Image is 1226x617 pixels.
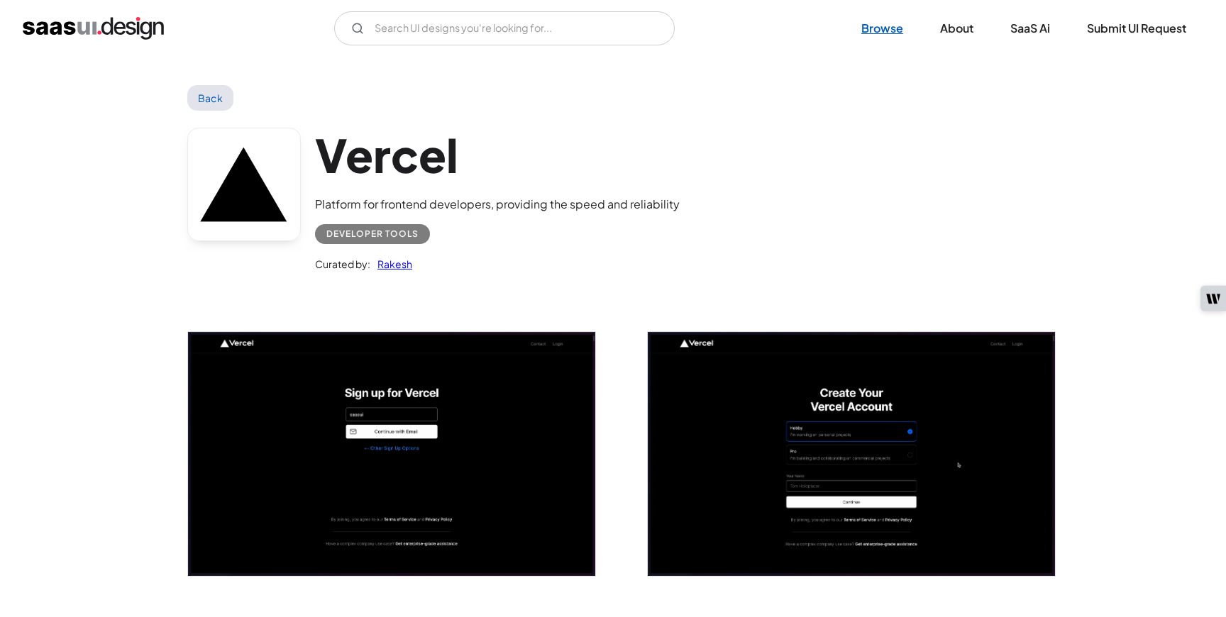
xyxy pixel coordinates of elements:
[334,11,675,45] form: Email Form
[188,332,595,576] a: open lightbox
[187,85,233,111] a: Back
[188,332,595,576] img: 6448d315d9cba48b0ddb4ead_Vercel%20-%20Signup%20for%20Vercel.png
[648,332,1055,576] img: 6448d315e16734e3fbd841ad_Vercel%20-%20Create%20Account.png
[1070,13,1203,44] a: Submit UI Request
[844,13,920,44] a: Browse
[326,226,419,243] div: Developer tools
[334,11,675,45] input: Search UI designs you're looking for...
[315,255,370,272] div: Curated by:
[23,17,164,40] a: home
[648,332,1055,576] a: open lightbox
[993,13,1067,44] a: SaaS Ai
[315,128,680,182] h1: Vercel
[370,255,412,272] a: Rakesh
[923,13,990,44] a: About
[315,196,680,213] div: Platform for frontend developers, providing the speed and reliability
